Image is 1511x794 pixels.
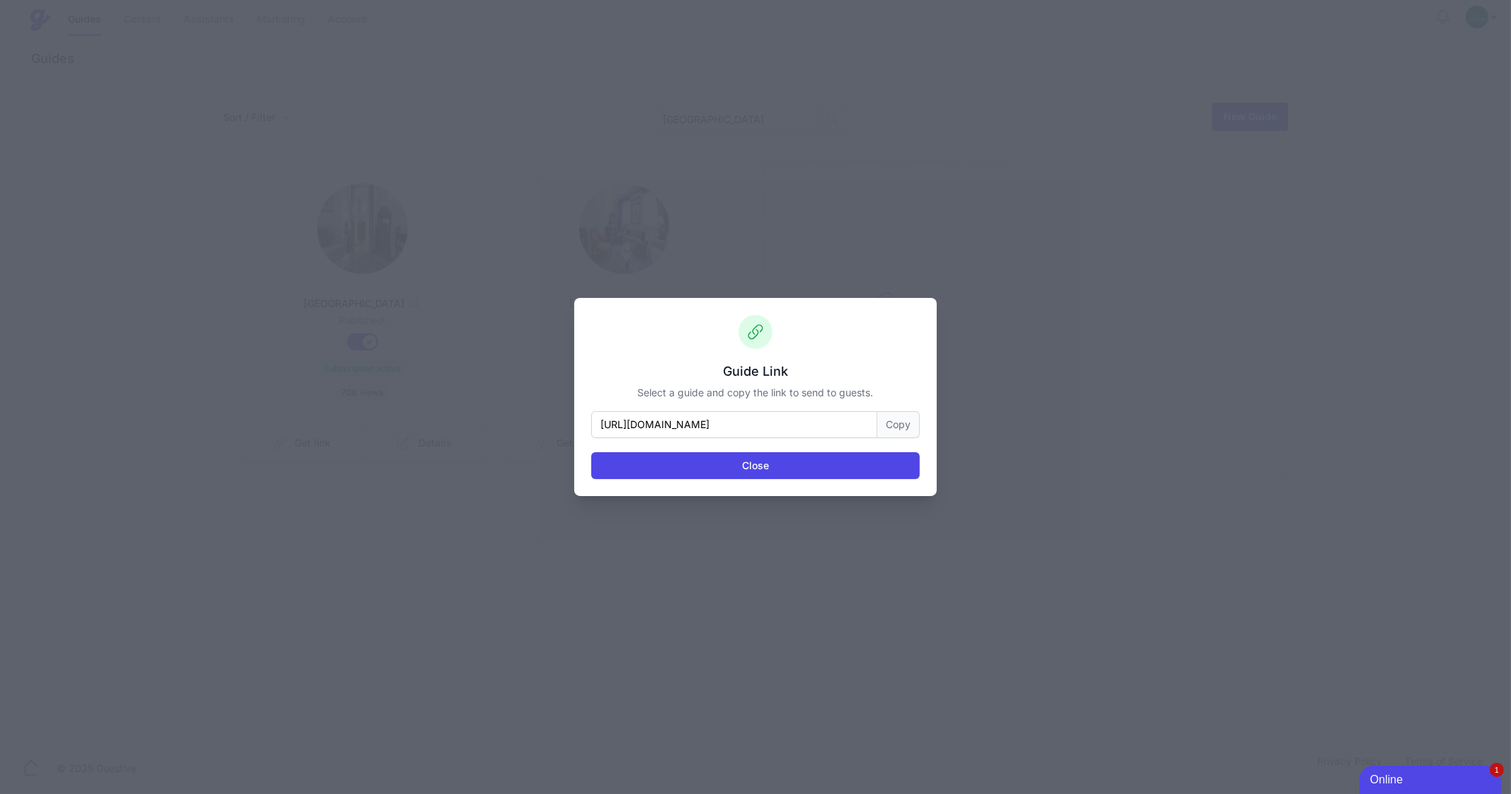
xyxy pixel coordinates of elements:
button: Close [591,452,920,479]
button: Copy [877,411,920,438]
h3: Guide Link [591,363,920,380]
iframe: chat widget [1359,763,1504,794]
p: Select a guide and copy the link to send to guests. [591,386,920,400]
